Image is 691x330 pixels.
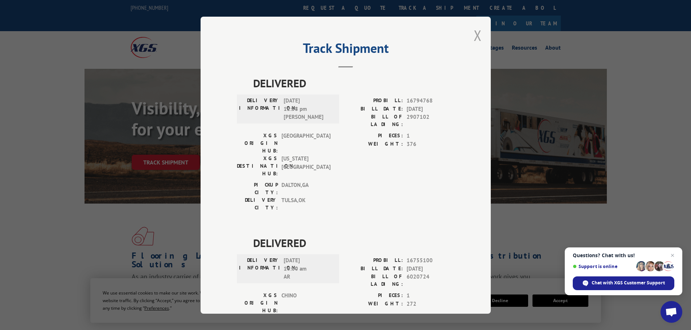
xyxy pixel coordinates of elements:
span: Close chat [668,251,677,260]
span: Chat with XGS Customer Support [592,280,665,286]
span: 376 [407,140,455,148]
label: XGS DESTINATION HUB: [237,155,278,177]
span: 1 [407,132,455,140]
label: DELIVERY INFORMATION: [239,256,280,281]
label: BILL DATE: [346,105,403,113]
span: 6020724 [407,273,455,288]
span: [GEOGRAPHIC_DATA] [281,132,330,155]
label: PROBILL: [346,97,403,105]
span: [DATE] [407,264,455,273]
label: BILL OF LADING: [346,273,403,288]
label: WEIGHT: [346,140,403,148]
span: [DATE] [407,105,455,113]
span: CHINO [281,292,330,314]
label: BILL OF LADING: [346,113,403,128]
label: PIECES: [346,132,403,140]
span: Questions? Chat with us! [573,252,674,258]
span: [US_STATE][GEOGRAPHIC_DATA] [281,155,330,177]
label: PROBILL: [346,256,403,265]
label: PIECES: [346,292,403,300]
label: PICKUP CITY: [237,181,278,196]
span: DELIVERED [253,235,455,251]
label: DELIVERY CITY: [237,196,278,212]
span: DELIVERED [253,75,455,91]
label: XGS ORIGIN HUB: [237,292,278,314]
div: Chat with XGS Customer Support [573,276,674,290]
span: 16794768 [407,97,455,105]
span: 272 [407,300,455,308]
label: DELIVERY INFORMATION: [239,97,280,121]
span: 2907102 [407,113,455,128]
span: Support is online [573,264,634,269]
h2: Track Shipment [237,43,455,57]
span: [DATE] 12:58 pm [PERSON_NAME] [284,97,333,121]
button: Close modal [474,26,482,45]
label: XGS ORIGIN HUB: [237,132,278,155]
span: [DATE] 10:00 am AR [284,256,333,281]
span: 16755100 [407,256,455,265]
span: TULSA , OK [281,196,330,212]
div: Open chat [661,301,682,323]
label: WEIGHT: [346,300,403,308]
label: BILL DATE: [346,264,403,273]
span: 1 [407,292,455,300]
span: DALTON , GA [281,181,330,196]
